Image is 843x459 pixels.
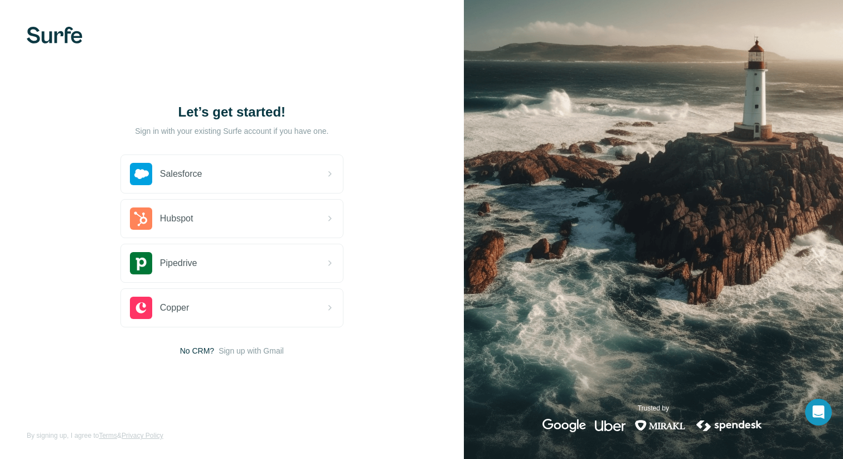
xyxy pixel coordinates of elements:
[542,419,586,432] img: google's logo
[99,432,117,439] a: Terms
[180,345,214,356] span: No CRM?
[160,212,193,225] span: Hubspot
[695,419,764,432] img: spendesk's logo
[27,27,83,44] img: Surfe's logo
[130,163,152,185] img: salesforce's logo
[805,399,832,426] div: Open Intercom Messenger
[595,419,626,432] img: uber's logo
[120,103,343,121] h1: Let’s get started!
[160,257,197,270] span: Pipedrive
[219,345,284,356] button: Sign up with Gmail
[160,167,202,181] span: Salesforce
[130,252,152,274] img: pipedrive's logo
[130,297,152,319] img: copper's logo
[27,431,163,441] span: By signing up, I agree to &
[122,432,163,439] a: Privacy Policy
[135,125,328,137] p: Sign in with your existing Surfe account if you have one.
[130,207,152,230] img: hubspot's logo
[160,301,189,315] span: Copper
[634,419,686,432] img: mirakl's logo
[638,403,669,413] p: Trusted by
